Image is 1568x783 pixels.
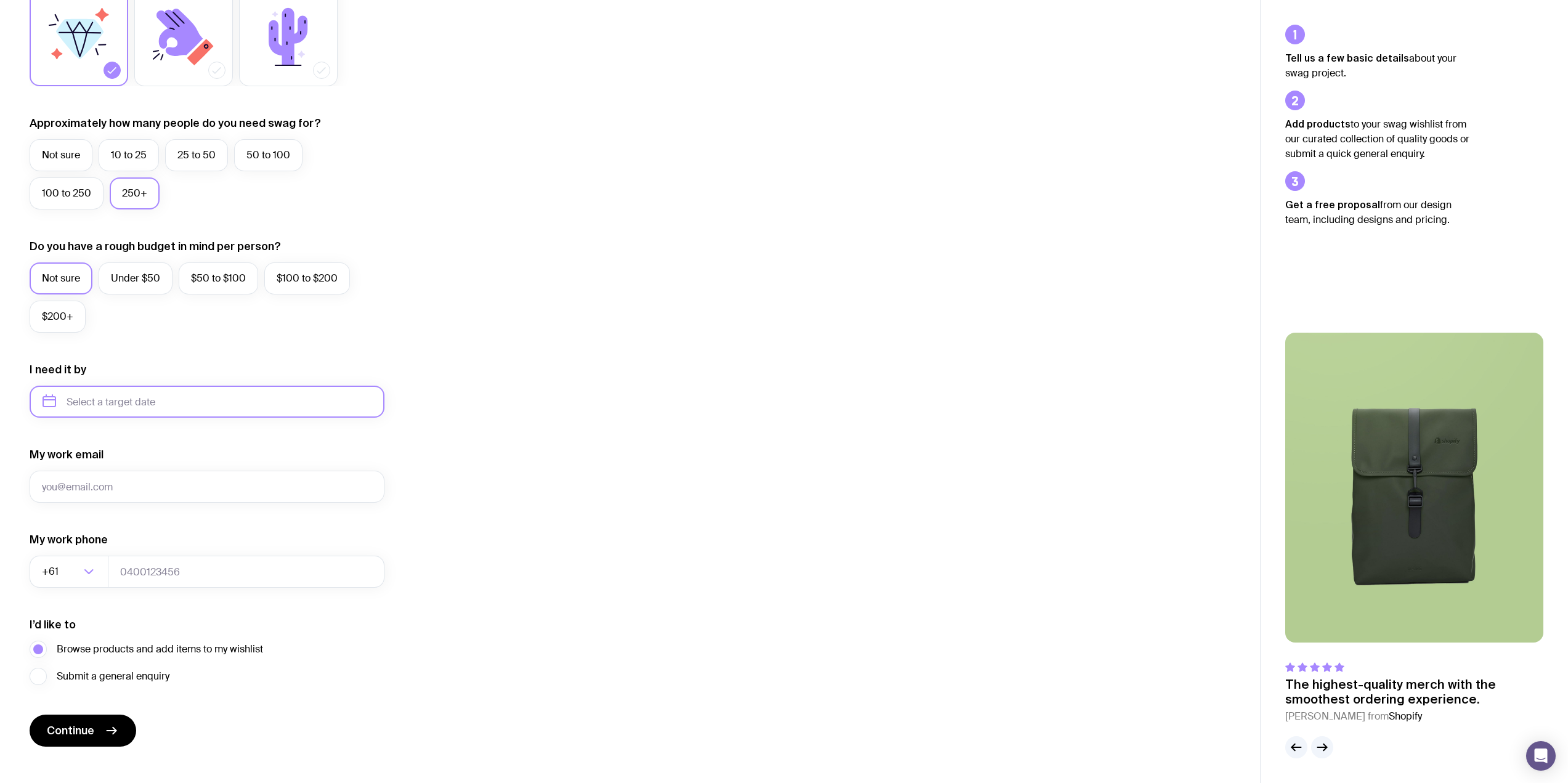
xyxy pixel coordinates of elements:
[57,642,263,657] span: Browse products and add items to my wishlist
[1285,677,1543,707] p: The highest-quality merch with the smoothest ordering experience.
[99,262,173,294] label: Under $50
[30,301,86,333] label: $200+
[30,386,384,418] input: Select a target date
[57,669,169,684] span: Submit a general enquiry
[1285,197,1470,227] p: from our design team, including designs and pricing.
[1526,741,1556,771] div: Open Intercom Messenger
[30,447,104,462] label: My work email
[1389,710,1422,723] span: Shopify
[1285,116,1470,161] p: to your swag wishlist from our curated collection of quality goods or submit a quick general enqu...
[1285,118,1351,129] strong: Add products
[42,556,61,588] span: +61
[30,617,76,632] label: I’d like to
[110,177,160,209] label: 250+
[264,262,350,294] label: $100 to $200
[30,262,92,294] label: Not sure
[30,715,136,747] button: Continue
[99,139,159,171] label: 10 to 25
[30,532,108,547] label: My work phone
[30,116,321,131] label: Approximately how many people do you need swag for?
[30,556,108,588] div: Search for option
[1285,709,1543,724] cite: [PERSON_NAME] from
[30,139,92,171] label: Not sure
[30,239,281,254] label: Do you have a rough budget in mind per person?
[30,471,384,503] input: you@email.com
[108,556,384,588] input: 0400123456
[61,556,80,588] input: Search for option
[1285,199,1380,210] strong: Get a free proposal
[1285,51,1470,81] p: about your swag project.
[165,139,228,171] label: 25 to 50
[47,723,94,738] span: Continue
[30,362,86,377] label: I need it by
[1285,52,1409,63] strong: Tell us a few basic details
[179,262,258,294] label: $50 to $100
[234,139,303,171] label: 50 to 100
[30,177,104,209] label: 100 to 250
